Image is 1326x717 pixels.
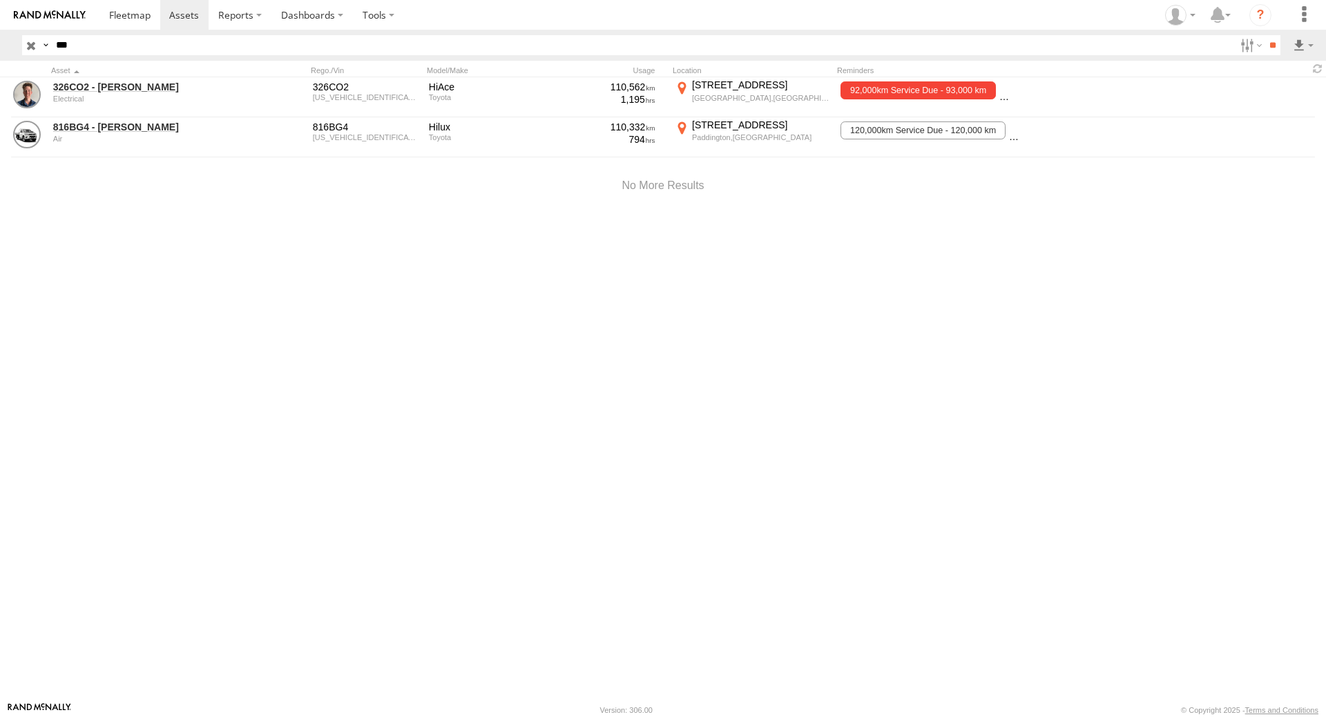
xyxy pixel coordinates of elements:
[673,79,832,116] label: Click to View Current Location
[429,93,549,101] div: Toyota
[313,133,419,141] div: MR0CX3CB904320130
[13,121,41,148] a: View Asset Details
[313,121,419,133] div: 816BG4
[600,706,653,714] div: Version: 306.00
[427,66,551,75] div: Model/Make
[1160,5,1200,26] div: Aaron Cluff
[51,66,244,75] div: Click to Sort
[559,81,655,93] div: Data from Vehicle CANbus
[40,35,51,55] label: Search Query
[559,121,655,133] div: Data from Vehicle CANbus
[673,119,832,156] label: Click to View Current Location
[8,703,71,717] a: Visit our Website
[837,66,1058,75] div: Reminders
[673,66,832,75] div: Location
[13,81,41,108] a: View Asset Details
[53,135,242,143] div: undefined
[1181,706,1318,714] div: © Copyright 2025 -
[840,121,1006,139] span: 120,000km Service Due - 120,000 km
[311,66,421,75] div: Rego./Vin
[14,10,86,20] img: rand-logo.svg
[429,81,549,93] div: HiAce
[313,81,419,93] div: 326CO2
[313,93,419,101] div: JTFRA3AP908029135
[1309,62,1326,75] span: Refresh
[692,93,829,103] div: [GEOGRAPHIC_DATA],[GEOGRAPHIC_DATA]
[1245,706,1318,714] a: Terms and Conditions
[692,79,829,91] div: [STREET_ADDRESS]
[559,93,655,106] div: 1,195
[840,81,996,99] span: 92,000km Service Due - 93,000 km
[53,121,242,133] a: 816BG4 - [PERSON_NAME]
[1249,4,1271,26] i: ?
[1291,35,1315,55] label: Export results as...
[692,132,829,142] div: Paddington,[GEOGRAPHIC_DATA]
[53,81,242,93] a: 326CO2 - [PERSON_NAME]
[557,66,667,75] div: Usage
[53,95,242,103] div: undefined
[692,119,829,131] div: [STREET_ADDRESS]
[429,121,549,133] div: Hilux
[559,133,655,146] div: 794
[429,133,549,141] div: Toyota
[1235,35,1265,55] label: Search Filter Options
